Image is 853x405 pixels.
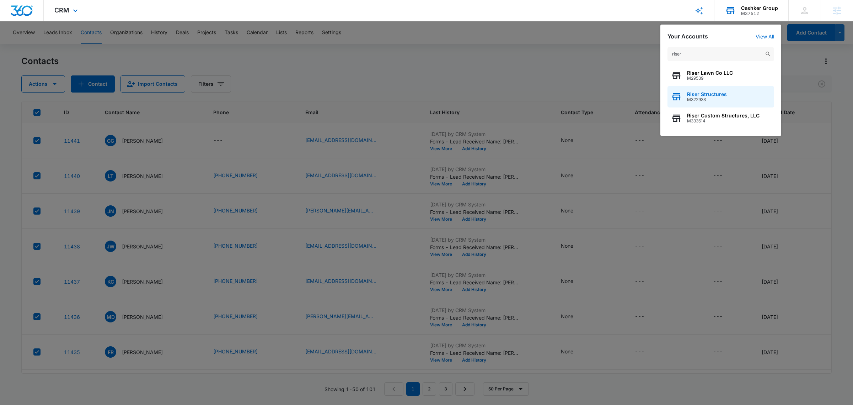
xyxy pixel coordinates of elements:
span: Riser Structures [687,91,727,97]
button: Riser Custom Structures, LLCM333614 [667,107,774,129]
span: M322933 [687,97,727,102]
button: Riser StructuresM322933 [667,86,774,107]
a: View All [756,33,774,40]
div: account id [741,11,778,16]
span: M29539 [687,76,733,81]
span: Riser Custom Structures, LLC [687,113,760,119]
span: M333614 [687,119,760,123]
span: Riser Lawn Co LLC [687,70,733,76]
h2: Your Accounts [667,33,708,40]
div: account name [741,5,778,11]
input: Search Accounts [667,47,774,61]
span: CRM [54,6,69,14]
button: Riser Lawn Co LLCM29539 [667,65,774,86]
